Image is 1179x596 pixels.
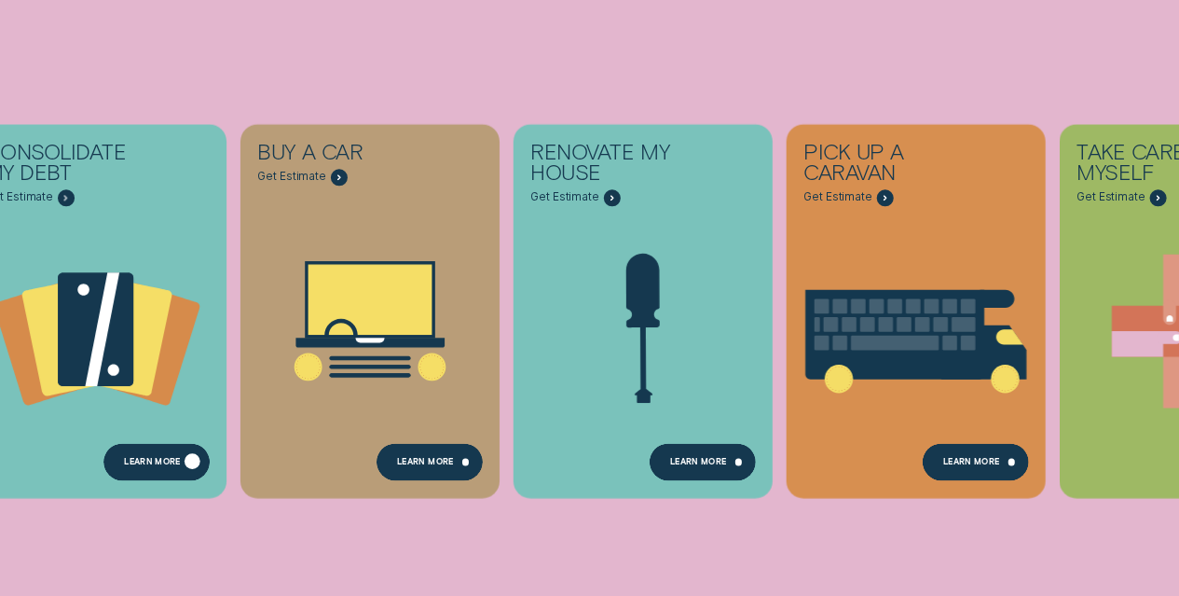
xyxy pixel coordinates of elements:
a: Learn more [650,443,756,480]
div: Buy a car [257,142,423,169]
a: Learn More [377,443,483,480]
a: Buy a car - Learn more [240,124,500,488]
a: Renovate My House - Learn more [514,124,773,488]
a: Pick up a caravan - Learn more [786,124,1045,488]
span: Get Estimate [1076,191,1145,205]
div: Renovate My House [530,142,696,190]
a: Learn More [922,443,1028,480]
a: Learn more [103,443,210,480]
span: Get Estimate [530,191,599,205]
span: Get Estimate [257,171,326,185]
div: Pick up a caravan [803,142,969,190]
span: Get Estimate [803,191,872,205]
